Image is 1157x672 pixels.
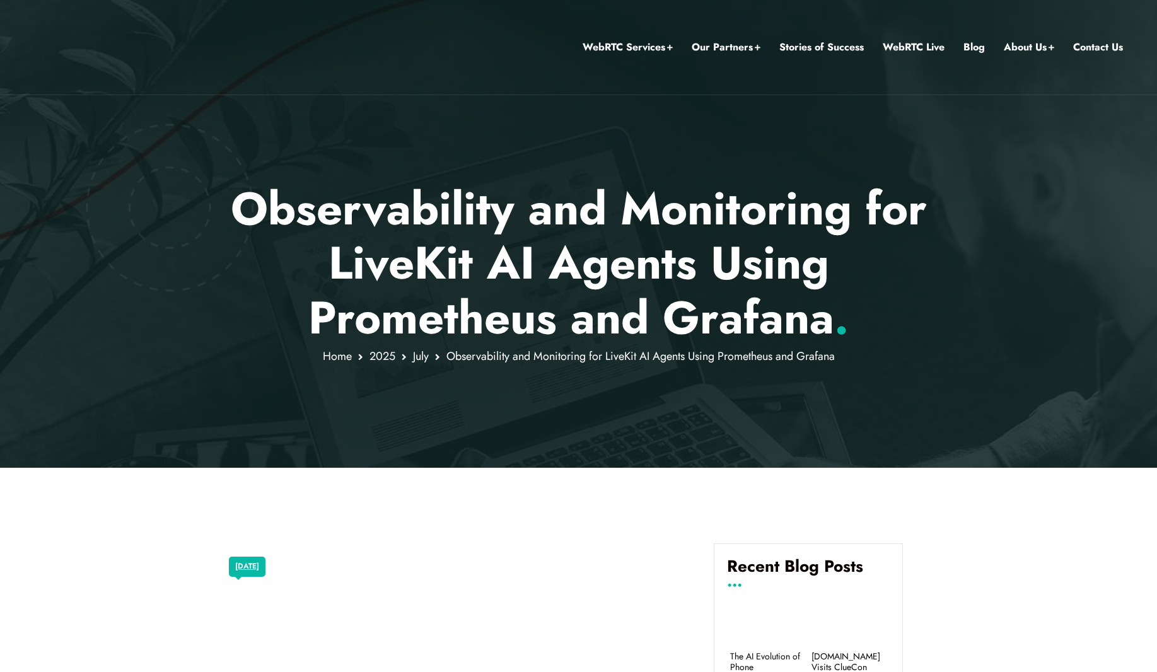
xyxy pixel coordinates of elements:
[235,559,259,575] a: [DATE]
[1073,39,1123,55] a: Contact Us
[369,348,395,364] a: 2025
[883,39,945,55] a: WebRTC Live
[779,39,864,55] a: Stories of Success
[1004,39,1054,55] a: About Us
[413,348,429,364] a: July
[323,348,352,364] a: Home
[209,182,948,345] p: Observability and Monitoring for LiveKit AI Agents Using Prometheus and Grafana
[583,39,673,55] a: WebRTC Services
[692,39,760,55] a: Our Partners
[446,348,835,364] span: Observability and Monitoring for LiveKit AI Agents Using Prometheus and Grafana
[834,285,849,350] span: .
[963,39,985,55] a: Blog
[727,557,890,586] h4: Recent Blog Posts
